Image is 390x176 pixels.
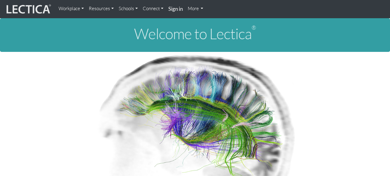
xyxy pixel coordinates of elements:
[168,6,183,12] strong: Sign in
[116,2,140,15] a: Schools
[5,26,385,42] h1: Welcome to Lectica
[166,2,185,16] a: Sign in
[140,2,166,15] a: Connect
[252,24,256,31] sup: ®
[86,2,116,15] a: Resources
[56,2,86,15] a: Workplace
[185,2,206,15] a: More
[5,3,51,15] img: lecticalive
